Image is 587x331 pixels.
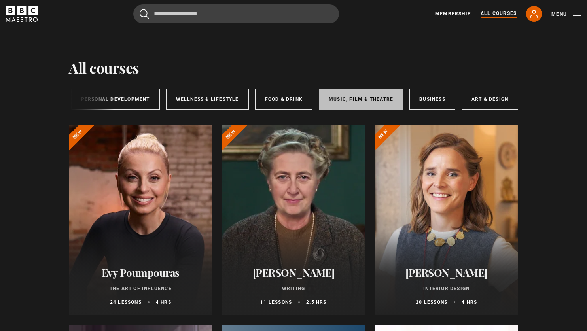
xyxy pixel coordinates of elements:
input: Search [133,4,339,23]
a: Personal Development [71,89,160,110]
p: 4 hrs [156,299,171,306]
a: Membership [435,10,471,17]
p: The Art of Influence [78,285,203,292]
h2: Evy Poumpouras [78,267,203,279]
a: Art & Design [462,89,518,110]
p: 20 lessons [416,299,447,306]
a: Evy Poumpouras The Art of Influence 24 lessons 4 hrs New [69,125,212,315]
p: 24 lessons [110,299,142,306]
a: Business [409,89,455,110]
h1: All courses [69,59,139,76]
a: Food & Drink [255,89,312,110]
h2: [PERSON_NAME] [384,267,509,279]
p: Writing [231,285,356,292]
p: Interior Design [384,285,509,292]
a: [PERSON_NAME] Interior Design 20 lessons 4 hrs New [375,125,518,315]
a: Music, Film & Theatre [319,89,403,110]
h2: [PERSON_NAME] [231,267,356,279]
svg: BBC Maestro [6,6,38,22]
p: 11 lessons [260,299,292,306]
p: 4 hrs [462,299,477,306]
a: All Courses [481,10,517,18]
p: 2.5 hrs [306,299,326,306]
button: Toggle navigation [551,10,581,18]
a: [PERSON_NAME] Writing 11 lessons 2.5 hrs New [222,125,365,315]
button: Submit the search query [140,9,149,19]
a: Wellness & Lifestyle [166,89,249,110]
